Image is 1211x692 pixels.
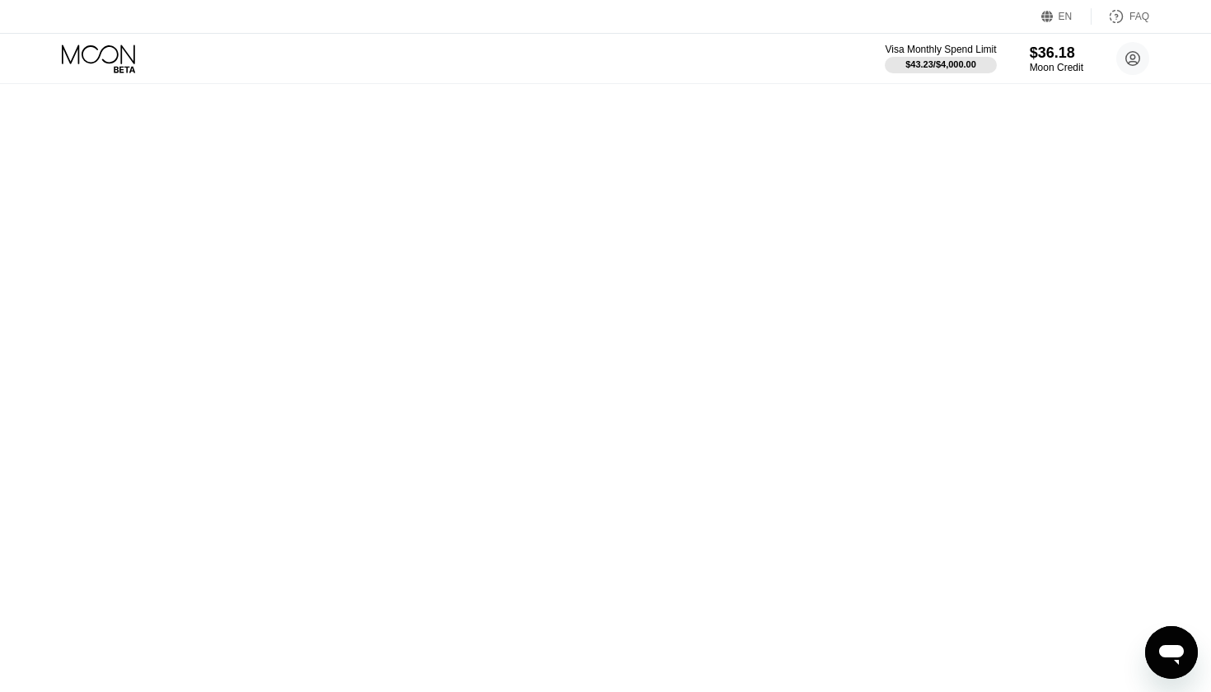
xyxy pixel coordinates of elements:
div: EN [1059,11,1073,22]
div: $36.18Moon Credit [1030,44,1083,73]
div: EN [1041,8,1092,25]
div: $36.18 [1030,44,1083,62]
div: Visa Monthly Spend Limit [885,44,996,55]
div: $43.23 / $4,000.00 [905,59,976,69]
div: Visa Monthly Spend Limit$43.23/$4,000.00 [885,44,996,73]
div: FAQ [1129,11,1149,22]
iframe: Button to launch messaging window, conversation in progress [1145,626,1198,679]
div: Moon Credit [1030,62,1083,73]
div: FAQ [1092,8,1149,25]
